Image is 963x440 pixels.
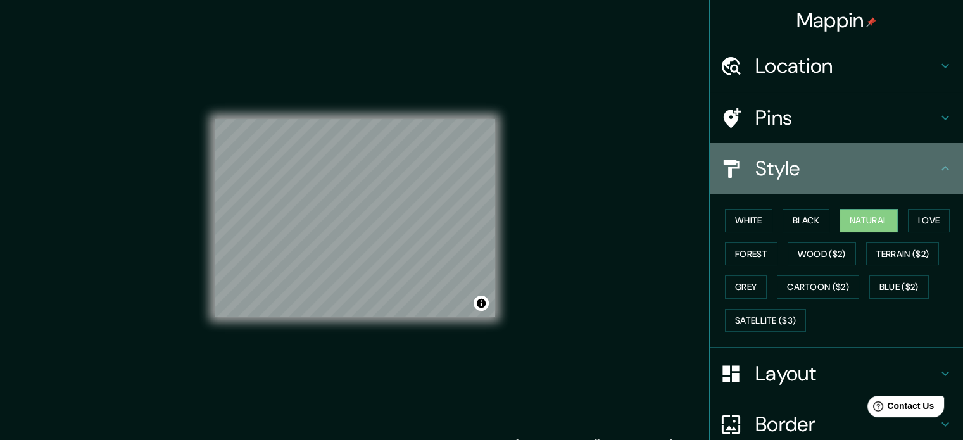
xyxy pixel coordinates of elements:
[796,8,877,33] h4: Mappin
[783,209,830,232] button: Black
[725,242,777,266] button: Forest
[215,119,495,317] canvas: Map
[725,275,767,299] button: Grey
[755,361,938,386] h4: Layout
[725,209,772,232] button: White
[850,391,949,426] iframe: Help widget launcher
[755,412,938,437] h4: Border
[710,143,963,194] div: Style
[710,348,963,399] div: Layout
[755,53,938,79] h4: Location
[755,105,938,130] h4: Pins
[866,17,876,27] img: pin-icon.png
[710,41,963,91] div: Location
[788,242,856,266] button: Wood ($2)
[908,209,950,232] button: Love
[777,275,859,299] button: Cartoon ($2)
[474,296,489,311] button: Toggle attribution
[755,156,938,181] h4: Style
[840,209,898,232] button: Natural
[725,309,806,332] button: Satellite ($3)
[869,275,929,299] button: Blue ($2)
[866,242,940,266] button: Terrain ($2)
[710,92,963,143] div: Pins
